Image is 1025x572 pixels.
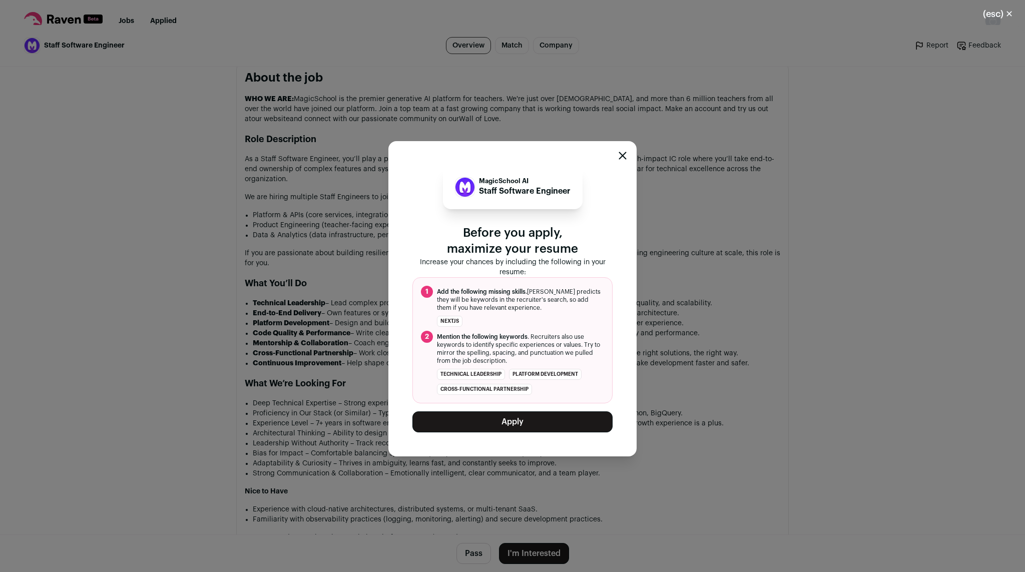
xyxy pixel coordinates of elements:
[437,316,462,327] li: NextJS
[437,288,604,312] span: [PERSON_NAME] predicts they will be keywords in the recruiter's search, so add them if you have r...
[437,334,528,340] span: Mention the following keywords
[437,384,532,395] li: Cross-Functional Partnership
[479,185,571,197] p: Staff Software Engineer
[421,286,433,298] span: 1
[421,331,433,343] span: 2
[971,3,1025,25] button: Close modal
[412,225,613,257] p: Before you apply, maximize your resume
[412,257,613,277] p: Increase your chances by including the following in your resume:
[455,178,474,197] img: 2510c71078bd75e37ac0edb428442ea4acc6be0b0816fb46172f0239aa2d3b6c.jpg
[509,369,582,380] li: Platform Development
[412,411,613,432] button: Apply
[437,369,505,380] li: Technical Leadership
[437,333,604,365] span: . Recruiters also use keywords to identify specific experiences or values. Try to mirror the spel...
[479,177,571,185] p: MagicSchool AI
[437,289,527,295] span: Add the following missing skills.
[619,152,627,160] button: Close modal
